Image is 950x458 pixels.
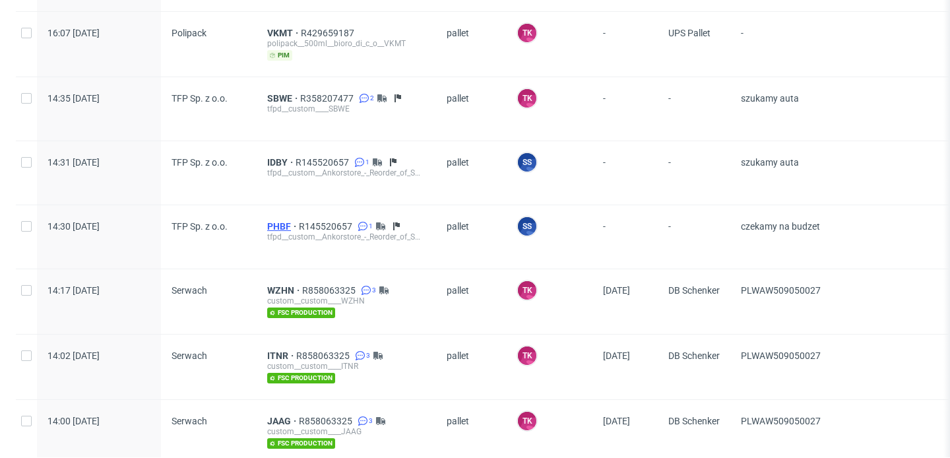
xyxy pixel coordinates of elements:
span: - [668,221,720,253]
span: - [668,157,720,189]
span: UPS Pallet [668,28,720,61]
figcaption: TK [518,346,536,365]
a: ITNR [267,350,296,361]
a: R145520657 [299,221,355,232]
span: pallet [447,221,495,253]
span: pallet [447,416,495,449]
a: 3 [358,285,376,296]
span: DB Schenker [668,285,720,318]
div: tfpd__custom__Ankorstore_-_Reorder_of_Small_Bottles_Top_and_Bottom_Inserts__IDBY [267,168,426,178]
a: R858063325 [299,416,355,426]
span: 14:00 [DATE] [47,416,100,426]
span: 1 [365,157,369,168]
a: PHBF [267,221,299,232]
div: tfpd__custom__Ankorstore_-_Reorder_of_Small_Bottles_Top_and_Bottom_Inserts__PHBF [267,232,426,242]
span: Serwach [172,416,207,426]
a: 3 [355,416,373,426]
span: TFP Sp. z o.o. [172,157,228,168]
span: - [603,157,647,189]
span: 16:07 [DATE] [47,28,100,38]
span: 3 [369,416,373,426]
span: Polipack [172,28,206,38]
span: czekamy na budzet [741,221,820,232]
span: - [603,28,647,61]
span: - [603,221,647,253]
a: 3 [352,350,370,361]
span: Serwach [172,350,207,361]
a: 1 [352,157,369,168]
a: R145520657 [296,157,352,168]
span: 14:17 [DATE] [47,285,100,296]
span: pallet [447,28,495,61]
span: 14:35 [DATE] [47,93,100,104]
figcaption: SS [518,153,536,172]
span: [DATE] [603,350,630,361]
div: tfpd__custom____SBWE [267,104,426,114]
span: 14:02 [DATE] [47,350,100,361]
span: pallet [447,285,495,318]
span: fsc production [267,438,335,449]
span: [DATE] [603,285,630,296]
span: 3 [372,285,376,296]
div: polipack__500ml__bioro_di_c_o__VKMT [267,38,426,49]
a: R429659187 [301,28,357,38]
span: DB Schenker [668,350,720,383]
span: pim [267,50,292,61]
figcaption: SS [518,217,536,236]
figcaption: TK [518,281,536,300]
a: JAAG [267,416,299,426]
a: 1 [355,221,373,232]
span: fsc production [267,373,335,383]
figcaption: TK [518,89,536,108]
span: Serwach [172,285,207,296]
a: R358207477 [300,93,356,104]
span: - [668,93,720,125]
a: IDBY [267,157,296,168]
span: szukamy auta [741,93,799,104]
a: R858063325 [296,350,352,361]
div: custom__custom____JAAG [267,426,426,437]
div: custom__custom____WZHN [267,296,426,306]
span: pallet [447,350,495,383]
span: 14:30 [DATE] [47,221,100,232]
span: pallet [447,157,495,189]
span: [DATE] [603,416,630,426]
span: PLWAW509050027 [741,350,821,361]
span: 1 [369,221,373,232]
span: 2 [370,93,374,104]
div: custom__custom____ITNR [267,361,426,372]
span: PLWAW509050027 [741,285,821,296]
span: fsc production [267,308,335,318]
span: PLWAW509050027 [741,416,821,426]
figcaption: TK [518,24,536,42]
a: SBWE [267,93,300,104]
span: TFP Sp. z o.o. [172,221,228,232]
span: 14:31 [DATE] [47,157,100,168]
a: R858063325 [302,285,358,296]
figcaption: TK [518,412,536,430]
a: 2 [356,93,374,104]
span: pallet [447,93,495,125]
span: TFP Sp. z o.o. [172,93,228,104]
span: DB Schenker [668,416,720,449]
a: WZHN [267,285,302,296]
a: VKMT [267,28,301,38]
span: 3 [366,350,370,361]
span: - [603,93,647,125]
span: szukamy auta [741,157,799,168]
